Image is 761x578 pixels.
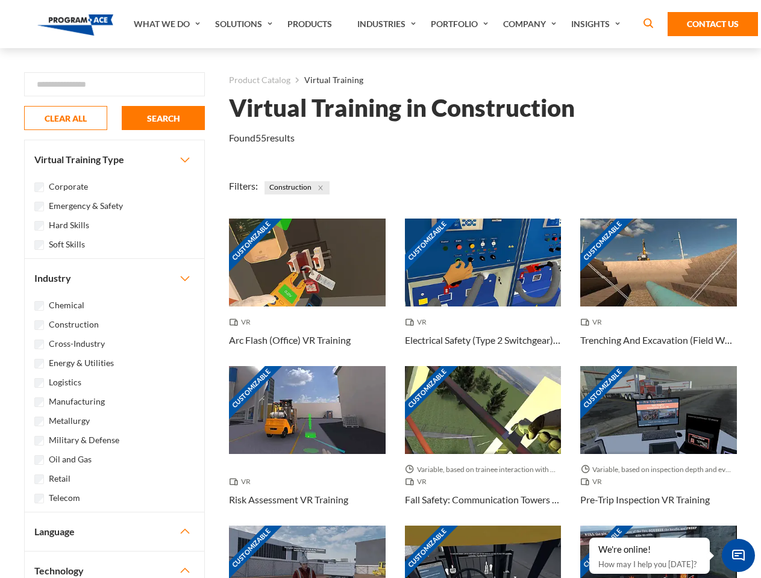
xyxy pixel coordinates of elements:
[405,219,562,366] a: Customizable Thumbnail - Electrical Safety (Type 2 Switchgear) VR Training VR Electrical Safety (...
[34,359,44,368] input: Energy & Utilities
[49,356,114,370] label: Energy & Utilities
[34,455,44,465] input: Oil and Gas
[49,238,85,251] label: Soft Skills
[580,333,737,347] h3: Trenching And Excavation (Field Work) VR Training
[49,337,105,350] label: Cross-Industry
[25,140,204,179] button: Virtual Training Type
[229,72,737,88] nav: breadcrumb
[229,131,295,145] p: Found results
[229,180,258,191] span: Filters:
[34,378,44,388] input: Logistics
[255,132,266,143] em: 55
[49,299,84,312] label: Chemical
[34,474,44,484] input: Retail
[34,436,44,446] input: Military & Defense
[49,433,119,447] label: Military & Defense
[405,333,562,347] h3: Electrical Safety (Type 2 Switchgear) VR Training
[49,219,89,232] label: Hard Skills
[229,219,386,366] a: Customizable Thumbnail - Arc Flash (Office) VR Training VR Arc Flash (Office) VR Training
[49,453,92,466] label: Oil and Gas
[34,397,44,407] input: Manufacturing
[34,202,44,211] input: Emergency & Safety
[34,494,44,503] input: Telecom
[580,366,737,526] a: Customizable Thumbnail - Pre-Trip Inspection VR Training Variable, based on inspection depth and ...
[49,376,81,389] label: Logistics
[34,221,44,231] input: Hard Skills
[229,72,290,88] a: Product Catalog
[229,333,351,347] h3: Arc Flash (Office) VR Training
[37,14,114,36] img: Program-Ace
[265,181,330,194] span: Construction
[229,493,348,507] h3: Risk Assessment VR Training
[34,301,44,311] input: Chemical
[580,316,607,328] span: VR
[25,512,204,551] button: Language
[722,539,755,572] span: Chat Widget
[229,98,575,119] h1: Virtual Training in Construction
[580,493,710,507] h3: Pre-Trip Inspection VR Training
[405,316,431,328] span: VR
[49,180,88,193] label: Corporate
[49,395,105,408] label: Manufacturing
[290,72,363,88] li: Virtual Training
[405,476,431,488] span: VR
[49,472,70,485] label: Retail
[229,476,255,488] span: VR
[49,199,123,213] label: Emergency & Safety
[34,417,44,426] input: Metallurgy
[229,366,386,526] a: Customizable Thumbnail - Risk Assessment VR Training VR Risk Assessment VR Training
[598,557,701,571] p: How may I help you [DATE]?
[405,493,562,507] h3: Fall Safety: Communication Towers VR Training
[580,464,737,476] span: Variable, based on inspection depth and event interaction.
[314,181,327,194] button: Close
[580,476,607,488] span: VR
[405,366,562,526] a: Customizable Thumbnail - Fall Safety: Communication Towers VR Training Variable, based on trainee...
[405,464,562,476] span: Variable, based on trainee interaction with each section.
[229,316,255,328] span: VR
[49,414,90,427] label: Metallurgy
[49,491,80,505] label: Telecom
[25,259,204,297] button: Industry
[24,106,107,130] button: CLEAR ALL
[34,240,44,250] input: Soft Skills
[598,544,701,556] div: We're online!
[34,320,44,330] input: Construction
[49,318,99,331] label: Construction
[580,219,737,366] a: Customizable Thumbnail - Trenching And Excavation (Field Work) VR Training VR Trenching And Excav...
[34,340,44,349] input: Cross-Industry
[34,182,44,192] input: Corporate
[668,12,758,36] a: Contact Us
